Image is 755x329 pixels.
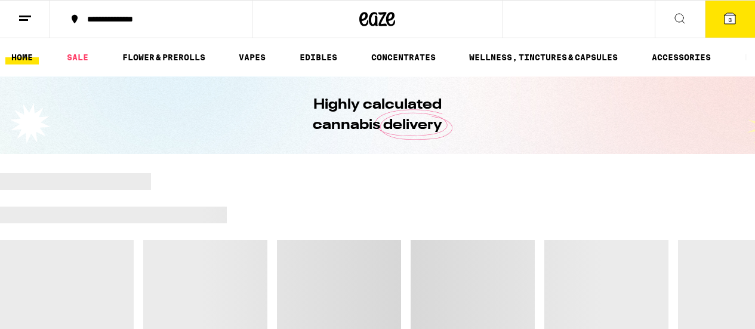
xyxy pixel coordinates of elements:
[463,50,624,64] a: WELLNESS, TINCTURES & CAPSULES
[279,95,476,136] h1: Highly calculated cannabis delivery
[116,50,211,64] a: FLOWER & PREROLLS
[233,50,272,64] a: VAPES
[5,50,39,64] a: HOME
[61,50,94,64] a: SALE
[728,16,732,23] span: 3
[646,50,717,64] a: ACCESSORIES
[705,1,755,38] button: 3
[294,50,343,64] a: EDIBLES
[365,50,442,64] a: CONCENTRATES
